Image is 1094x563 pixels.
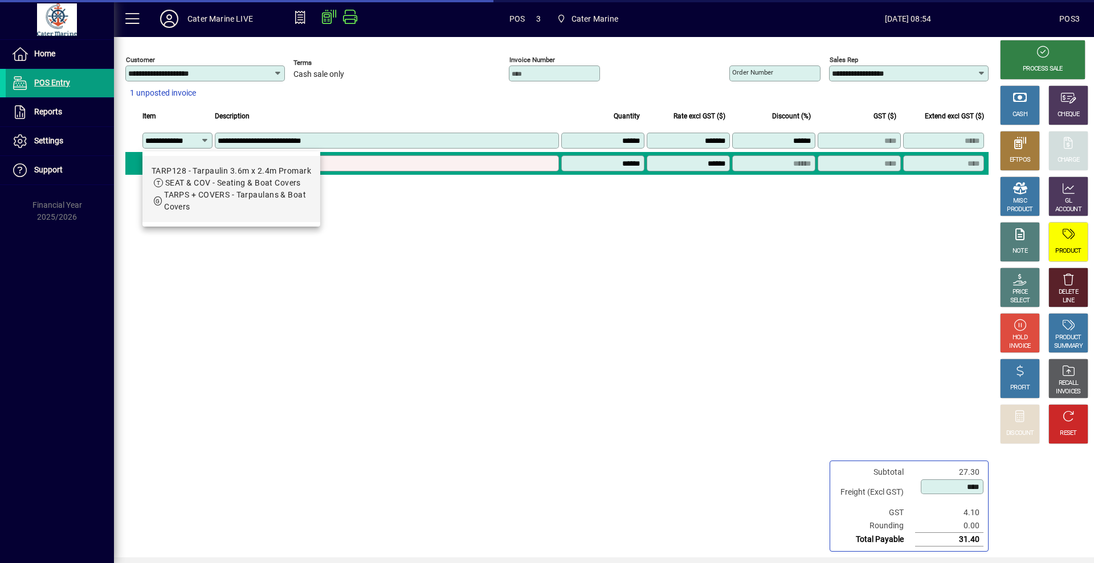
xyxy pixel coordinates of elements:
[1059,288,1078,297] div: DELETE
[835,533,915,546] td: Total Payable
[925,110,984,122] span: Extend excl GST ($)
[1010,384,1030,392] div: PROFIT
[873,110,896,122] span: GST ($)
[1065,197,1072,206] div: GL
[1007,206,1032,214] div: PRODUCT
[152,165,311,177] div: TARP128 - Tarpaulin 3.6m x 2.4m Promark
[835,479,915,506] td: Freight (Excl GST)
[6,98,114,126] a: Reports
[673,110,725,122] span: Rate excl GST ($)
[142,110,156,122] span: Item
[915,519,983,533] td: 0.00
[130,87,196,99] span: 1 unposted invoice
[125,83,201,104] button: 1 unposted invoice
[1010,297,1030,305] div: SELECT
[34,78,70,87] span: POS Entry
[552,9,623,29] span: Cater Marine
[772,110,811,122] span: Discount (%)
[34,165,63,174] span: Support
[6,40,114,68] a: Home
[142,156,320,222] mat-option: TARP128 - Tarpaulin 3.6m x 2.4m Promark
[509,10,525,28] span: POS
[293,70,344,79] span: Cash sale only
[1013,288,1028,297] div: PRICE
[1059,379,1079,388] div: RECALL
[34,107,62,116] span: Reports
[1059,10,1080,28] div: POS3
[1055,206,1081,214] div: ACCOUNT
[1058,156,1080,165] div: CHARGE
[915,533,983,546] td: 31.40
[164,190,306,211] span: TARPS + COVERS - Tarpaulans & Boat Covers
[151,9,187,29] button: Profile
[1055,247,1081,256] div: PRODUCT
[757,10,1059,28] span: [DATE] 08:54
[830,56,858,64] mat-label: Sales rep
[835,506,915,519] td: GST
[915,506,983,519] td: 4.10
[1054,342,1083,351] div: SUMMARY
[1006,429,1034,438] div: DISCOUNT
[6,156,114,184] a: Support
[1010,156,1031,165] div: EFTPOS
[835,466,915,479] td: Subtotal
[614,110,640,122] span: Quantity
[34,136,63,145] span: Settings
[6,127,114,155] a: Settings
[1055,334,1081,342] div: PRODUCT
[1013,247,1027,256] div: NOTE
[835,519,915,533] td: Rounding
[34,49,55,58] span: Home
[572,10,618,28] span: Cater Marine
[536,10,541,28] span: 3
[1013,197,1027,206] div: MISC
[1058,110,1079,119] div: CHEQUE
[509,56,555,64] mat-label: Invoice number
[1063,297,1074,305] div: LINE
[293,59,362,67] span: Terms
[126,56,155,64] mat-label: Customer
[915,466,983,479] td: 27.30
[215,110,250,122] span: Description
[165,178,301,187] span: SEAT & COV - Seating & Boat Covers
[1013,334,1027,342] div: HOLD
[1056,388,1080,396] div: INVOICES
[1013,110,1027,119] div: CASH
[732,68,773,76] mat-label: Order number
[1023,65,1063,73] div: PROCESS SALE
[1060,429,1077,438] div: RESET
[1009,342,1030,351] div: INVOICE
[187,10,253,28] div: Cater Marine LIVE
